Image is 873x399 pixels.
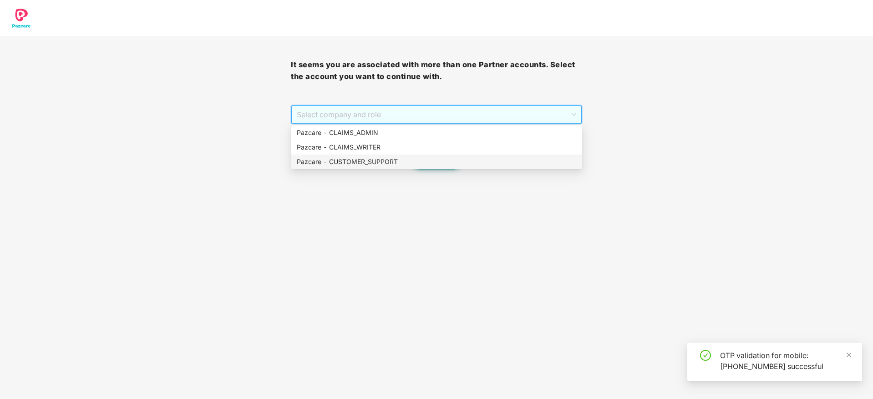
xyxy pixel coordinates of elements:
span: close [846,352,852,358]
h3: It seems you are associated with more than one Partner accounts. Select the account you want to c... [291,59,582,82]
div: Pazcare - CUSTOMER_SUPPORT [297,157,577,167]
div: Pazcare - CLAIMS_WRITER [291,140,582,155]
div: Pazcare - CLAIMS_WRITER [297,142,577,152]
div: Pazcare - CLAIMS_ADMIN [291,125,582,140]
div: Pazcare - CLAIMS_ADMIN [297,128,577,138]
div: Pazcare - CUSTOMER_SUPPORT [291,155,582,169]
div: OTP validation for mobile: [PHONE_NUMBER] successful [720,350,851,372]
span: check-circle [700,350,711,361]
span: Select company and role [297,106,576,123]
